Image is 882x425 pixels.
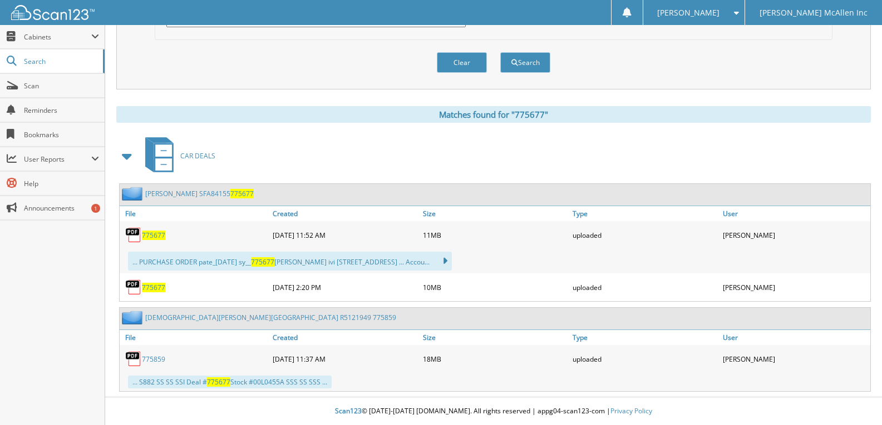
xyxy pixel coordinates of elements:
[24,179,99,188] span: Help
[230,189,254,198] span: 775677
[760,9,868,16] span: [PERSON_NAME] McAllen Inc
[145,313,396,322] a: [DEMOGRAPHIC_DATA][PERSON_NAME][GEOGRAPHIC_DATA] R5121949 775859
[420,348,570,370] div: 18MB
[335,406,362,416] span: Scan123
[270,348,420,370] div: [DATE] 11:37 AM
[142,354,165,364] a: 775859
[105,398,882,425] div: © [DATE]-[DATE] [DOMAIN_NAME]. All rights reserved | appg04-scan123-com |
[120,330,270,345] a: File
[270,276,420,298] div: [DATE] 2:20 PM
[145,189,254,198] a: [PERSON_NAME] SFA84155775677
[24,81,99,91] span: Scan
[120,206,270,221] a: File
[122,311,145,324] img: folder2.png
[24,203,99,213] span: Announcements
[610,406,652,416] a: Privacy Policy
[125,351,142,367] img: PDF.png
[180,151,215,161] span: CAR DEALS
[251,257,274,267] span: 775677
[24,57,97,66] span: Search
[570,348,720,370] div: uploaded
[207,377,230,387] span: 775677
[570,276,720,298] div: uploaded
[139,134,215,178] a: CAR DEALS
[270,206,420,221] a: Created
[24,32,91,42] span: Cabinets
[420,330,570,345] a: Size
[142,283,165,292] a: 775677
[24,106,99,115] span: Reminders
[116,106,871,123] div: Matches found for "775677"
[128,252,452,271] div: ... PURCHASE ORDER pate_[DATE] sy__ [PERSON_NAME] ivi [STREET_ADDRESS] ... Accou...
[270,330,420,345] a: Created
[720,348,870,370] div: [PERSON_NAME]
[500,52,550,73] button: Search
[420,224,570,246] div: 11MB
[437,52,487,73] button: Clear
[420,206,570,221] a: Size
[270,224,420,246] div: [DATE] 11:52 AM
[720,206,870,221] a: User
[122,187,145,201] img: folder2.png
[24,154,91,164] span: User Reports
[570,330,720,345] a: Type
[11,5,95,20] img: scan123-logo-white.svg
[128,376,332,388] div: ... S882 SS SS SSI Deal # Stock #00L0455A SSS SS SSS ...
[91,204,100,213] div: 1
[125,227,142,243] img: PDF.png
[720,224,870,246] div: [PERSON_NAME]
[420,276,570,298] div: 10MB
[720,276,870,298] div: [PERSON_NAME]
[142,231,165,240] a: 775677
[125,279,142,296] img: PDF.png
[24,130,99,139] span: Bookmarks
[570,224,720,246] div: uploaded
[657,9,720,16] span: [PERSON_NAME]
[826,372,882,425] iframe: Chat Widget
[720,330,870,345] a: User
[570,206,720,221] a: Type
